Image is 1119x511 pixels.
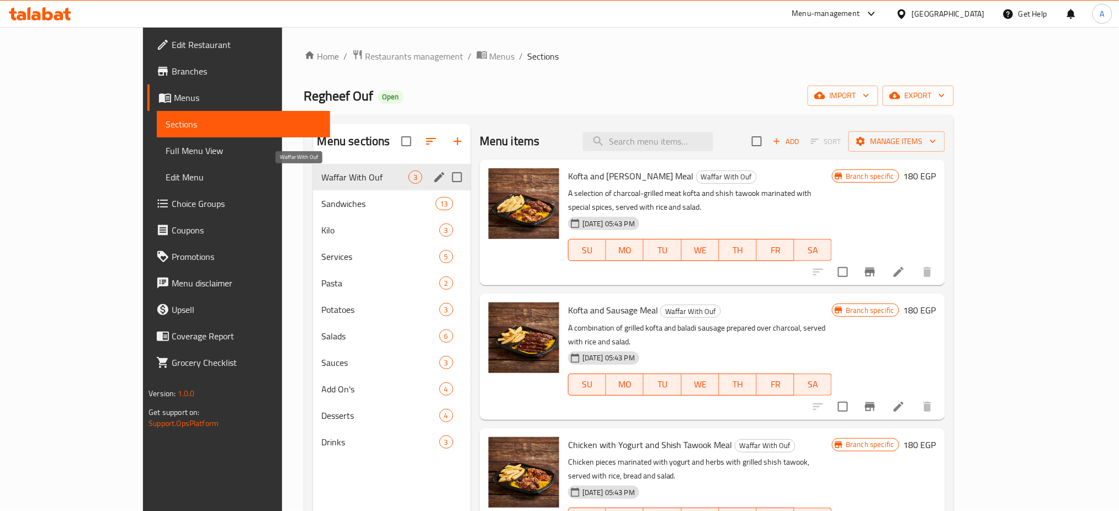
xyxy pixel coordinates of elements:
[440,384,453,395] span: 4
[568,302,658,318] span: Kofta and Sausage Meal
[904,168,936,184] h6: 180 EGP
[528,50,559,63] span: Sections
[489,168,559,239] img: Kofta and Shish Tawook Meal
[745,130,768,153] span: Select section
[682,374,719,396] button: WE
[439,329,453,343] div: items
[857,135,936,148] span: Manage items
[648,376,677,392] span: TU
[568,437,733,453] span: Chicken with Yogurt and Shish Tawook Meal
[578,353,639,363] span: [DATE] 05:43 PM
[892,400,905,413] a: Edit menu item
[606,239,644,261] button: MO
[313,429,471,455] div: Drinks3
[606,374,644,396] button: MO
[792,7,860,20] div: Menu-management
[322,171,409,184] span: Waffar With Ouf
[686,376,715,392] span: WE
[440,278,453,289] span: 2
[322,223,439,237] span: Kilo
[583,132,713,151] input: search
[304,49,954,63] nav: breadcrumb
[799,376,828,392] span: SA
[322,303,439,316] div: Potatoes
[768,133,804,150] button: Add
[831,395,855,418] span: Select to update
[892,265,905,279] a: Edit menu item
[365,50,464,63] span: Restaurants management
[892,89,945,103] span: export
[697,171,756,183] span: Waffar With Ouf
[439,409,453,422] div: items
[804,133,848,150] span: Select section first
[157,137,330,164] a: Full Menu View
[436,197,453,210] div: items
[568,187,832,214] p: A selection of charcoal-grilled meat kofta and shish tawook marinated with special spices, served...
[313,164,471,190] div: Waffar With Ouf3edit
[439,435,453,449] div: items
[794,374,832,396] button: SA
[147,349,330,376] a: Grocery Checklist
[439,250,453,263] div: items
[157,164,330,190] a: Edit Menu
[395,130,418,153] span: Select all sections
[519,50,523,63] li: /
[147,84,330,111] a: Menus
[611,242,639,258] span: MO
[439,356,453,369] div: items
[147,323,330,349] a: Coverage Report
[172,303,321,316] span: Upsell
[409,172,422,183] span: 3
[172,223,321,237] span: Coupons
[883,86,954,106] button: export
[322,276,439,290] div: Pasta
[322,435,439,449] span: Drinks
[660,305,721,318] div: Waffar With Ouf
[568,168,694,184] span: Kofta and [PERSON_NAME] Meal
[313,402,471,429] div: Desserts4
[761,376,790,392] span: FR
[147,217,330,243] a: Coupons
[799,242,828,258] span: SA
[578,219,639,229] span: [DATE] 05:43 PM
[172,38,321,51] span: Edit Restaurant
[322,250,439,263] span: Services
[573,376,602,392] span: SU
[757,374,794,396] button: FR
[166,144,321,157] span: Full Menu View
[476,49,515,63] a: Menus
[439,303,453,316] div: items
[344,50,348,63] li: /
[440,252,453,262] span: 5
[914,259,941,285] button: delete
[794,239,832,261] button: SA
[686,242,715,258] span: WE
[147,190,330,217] a: Choice Groups
[172,276,321,290] span: Menu disclaimer
[568,321,832,349] p: A combination of grilled kofta and baladi sausage prepared over charcoal, served with rice and sa...
[172,197,321,210] span: Choice Groups
[914,393,941,420] button: delete
[317,133,390,150] h2: Menu sections
[644,374,681,396] button: TU
[439,382,453,396] div: items
[322,409,439,422] span: Desserts
[322,197,436,210] span: Sandwiches
[439,223,453,237] div: items
[149,416,219,430] a: Support.OpsPlatform
[490,50,515,63] span: Menus
[724,242,752,258] span: TH
[568,374,606,396] button: SU
[313,217,471,243] div: Kilo3
[768,133,804,150] span: Add item
[857,393,883,420] button: Branch-specific-item
[719,239,757,261] button: TH
[172,329,321,343] span: Coverage Report
[322,356,439,369] div: Sauces
[573,242,602,258] span: SU
[431,169,448,185] button: edit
